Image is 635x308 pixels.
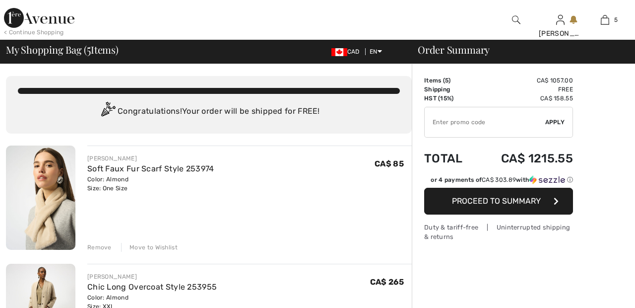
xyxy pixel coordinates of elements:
[424,188,573,215] button: Proceed to Summary
[476,94,573,103] td: CA$ 158.55
[98,102,118,122] img: Congratulation2.svg
[87,42,91,55] span: 5
[539,28,582,39] div: [PERSON_NAME]
[370,277,404,287] span: CA$ 265
[331,48,364,55] span: CAD
[331,48,347,56] img: Canadian Dollar
[4,28,64,37] div: < Continue Shopping
[583,14,627,26] a: 5
[87,175,214,193] div: Color: Almond Size: One Size
[556,15,565,24] a: Sign In
[424,223,573,241] div: Duty & tariff-free | Uninterrupted shipping & returns
[375,159,404,168] span: CA$ 85
[406,45,629,55] div: Order Summary
[512,14,520,26] img: search the website
[601,14,609,26] img: My Bag
[545,118,565,127] span: Apply
[424,142,476,175] td: Total
[87,282,217,292] a: Chic Long Overcoat Style 253955
[476,142,573,175] td: CA$ 1215.55
[370,48,382,55] span: EN
[476,85,573,94] td: Free
[4,8,74,28] img: 1ère Avenue
[424,94,476,103] td: HST (15%)
[452,196,541,206] span: Proceed to Summary
[529,175,565,184] img: Sezzle
[18,102,400,122] div: Congratulations! Your order will be shipped for FREE!
[87,272,217,281] div: [PERSON_NAME]
[424,76,476,85] td: Items ( )
[87,164,214,173] a: Soft Faux Fur Scarf Style 253974
[614,15,618,24] span: 5
[431,175,573,184] div: or 4 payments of with
[424,85,476,94] td: Shipping
[476,76,573,85] td: CA$ 1057.00
[121,243,178,252] div: Move to Wishlist
[425,107,545,137] input: Promo code
[424,175,573,188] div: or 4 payments ofCA$ 303.89withSezzle Click to learn more about Sezzle
[482,176,516,183] span: CA$ 303.89
[445,77,448,84] span: 5
[556,14,565,26] img: My Info
[6,45,119,55] span: My Shopping Bag ( Items)
[6,146,75,250] img: Soft Faux Fur Scarf Style 253974
[87,154,214,163] div: [PERSON_NAME]
[87,243,112,252] div: Remove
